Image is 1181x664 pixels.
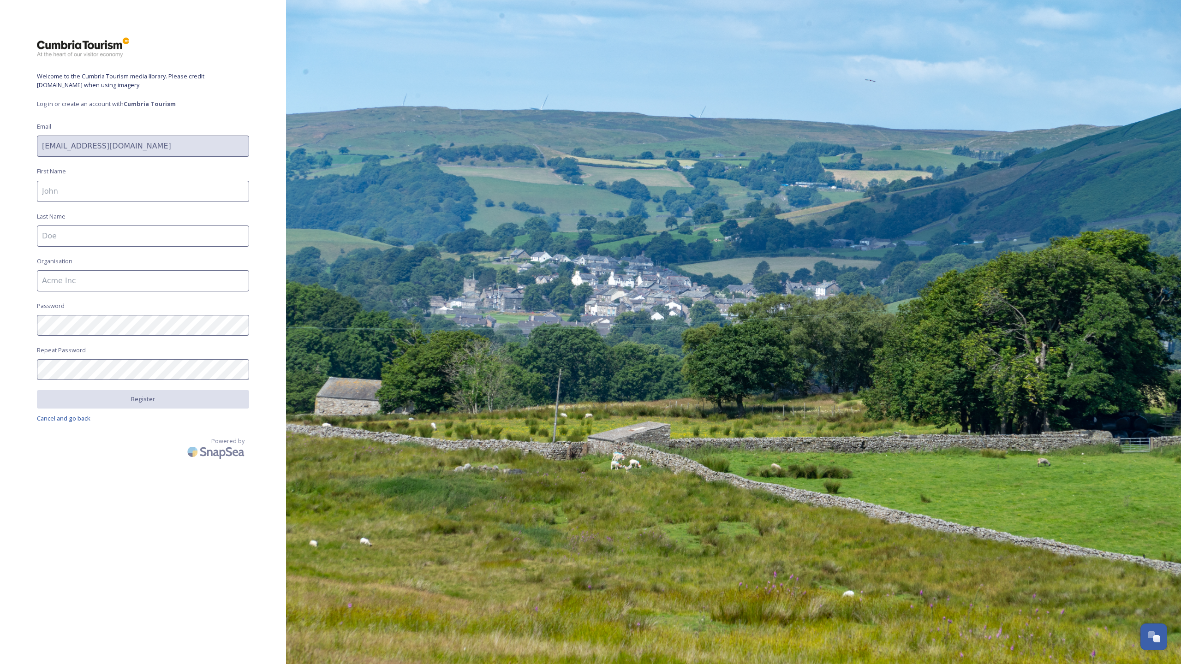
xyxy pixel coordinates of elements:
[37,225,249,247] input: Doe
[37,122,51,131] span: Email
[37,181,249,202] input: John
[37,212,66,221] span: Last Name
[37,37,129,58] img: ct_logo.png
[37,414,90,422] span: Cancel and go back
[211,437,245,445] span: Powered by
[37,346,86,355] span: Repeat Password
[124,100,176,108] strong: Cumbria Tourism
[37,390,249,408] button: Register
[37,270,249,291] input: Acme Inc
[37,100,249,108] span: Log in or create an account with
[1140,623,1167,650] button: Open Chat
[185,441,249,462] img: SnapSea Logo
[37,167,66,176] span: First Name
[37,72,249,89] span: Welcome to the Cumbria Tourism media library. Please credit [DOMAIN_NAME] when using imagery.
[37,257,72,266] span: Organisation
[37,302,65,310] span: Password
[37,136,249,157] input: john.doe@snapsea.io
